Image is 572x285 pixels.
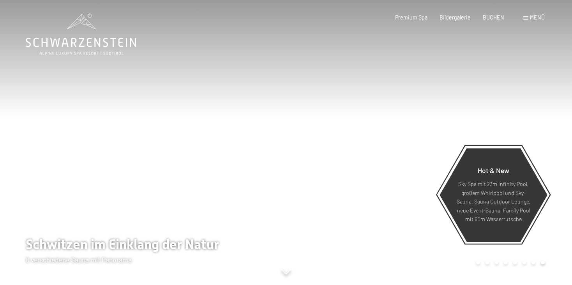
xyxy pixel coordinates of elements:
[485,261,489,265] div: Carousel Page 2
[530,14,545,21] span: Menü
[483,14,504,21] a: BUCHEN
[478,166,509,175] span: Hot & New
[395,14,427,21] a: Premium Spa
[440,14,471,21] a: Bildergalerie
[531,261,535,265] div: Carousel Page 7
[476,261,480,265] div: Carousel Page 1
[456,180,531,224] p: Sky Spa mit 23m Infinity Pool, großem Whirlpool und Sky-Sauna, Sauna Outdoor Lounge, neue Event-S...
[473,261,544,265] div: Carousel Pagination
[495,261,499,265] div: Carousel Page 3
[541,261,545,265] div: Carousel Page 8 (Current Slide)
[523,261,526,265] div: Carousel Page 6
[439,148,548,242] a: Hot & New Sky Spa mit 23m Infinity Pool, großem Whirlpool und Sky-Sauna, Sauna Outdoor Lounge, ne...
[504,261,508,265] div: Carousel Page 4
[513,261,517,265] div: Carousel Page 5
